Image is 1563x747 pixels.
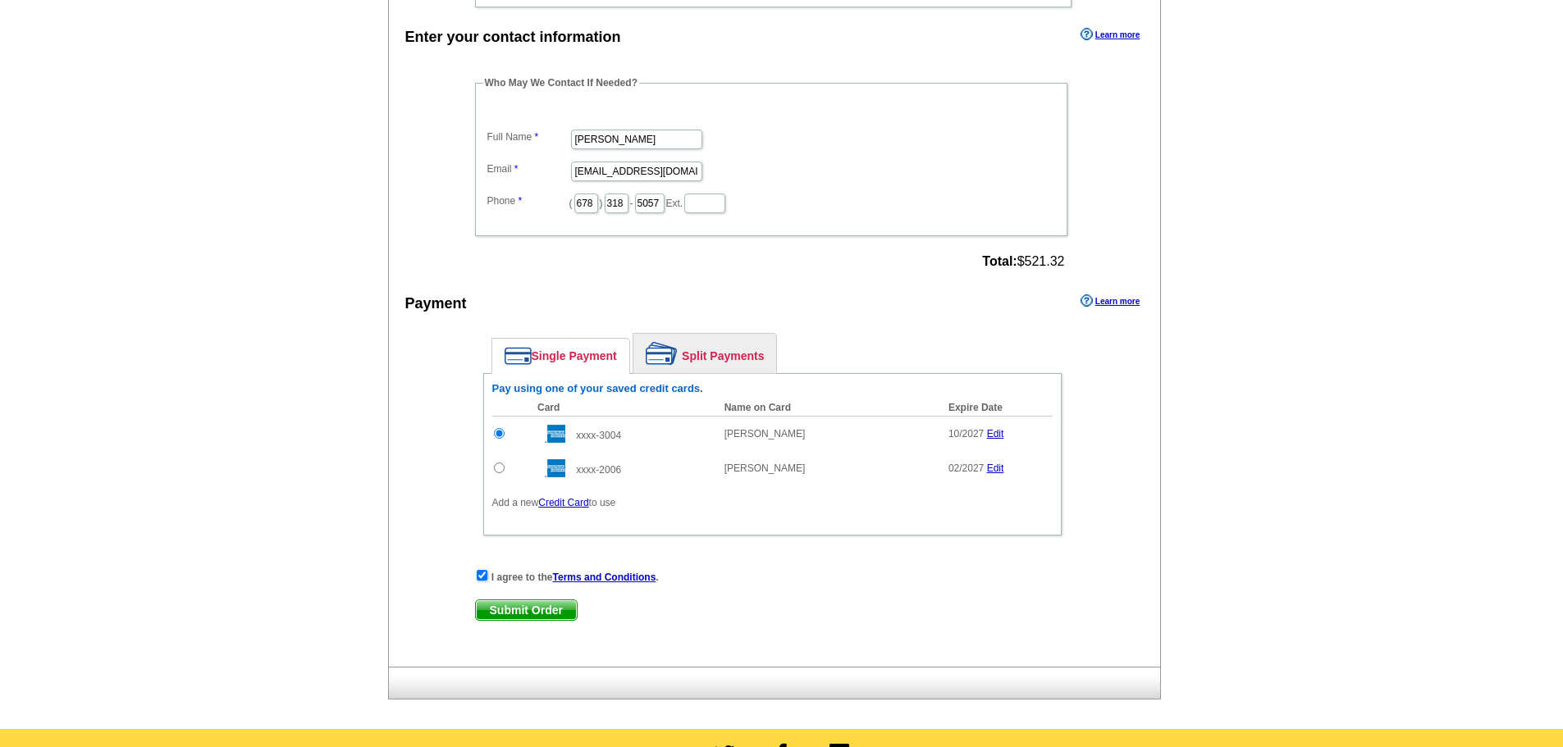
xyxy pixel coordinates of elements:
[492,339,629,373] a: Single Payment
[492,495,1053,510] p: Add a new to use
[492,382,1053,395] h6: Pay using one of your saved credit cards.
[487,162,569,176] label: Email
[576,430,621,441] span: xxxx-3004
[1081,28,1140,41] a: Learn more
[537,459,565,477] img: amex.gif
[982,254,1017,268] strong: Total:
[491,572,659,583] strong: I agree to the .
[987,428,1004,440] a: Edit
[940,399,1053,417] th: Expire Date
[646,342,678,365] img: split-payment.png
[633,334,776,373] a: Split Payments
[483,75,639,90] legend: Who May We Contact If Needed?
[982,254,1064,269] span: $521.32
[487,130,569,144] label: Full Name
[1081,294,1140,307] a: Learn more
[476,600,577,620] span: Submit Order
[553,572,656,583] a: Terms and Conditions
[948,462,984,474] span: 02/2027
[948,428,984,440] span: 10/2027
[505,347,532,365] img: single-payment.png
[716,399,940,417] th: Name on Card
[405,293,467,315] div: Payment
[405,26,621,48] div: Enter your contact information
[576,464,621,476] span: xxxx-2006
[483,189,1059,215] dd: ( ) - Ext.
[1235,366,1563,747] iframe: LiveChat chat widget
[724,428,806,440] span: [PERSON_NAME]
[537,425,565,443] img: amex.gif
[538,497,588,508] a: Credit Card
[529,399,716,417] th: Card
[987,462,1004,474] a: Edit
[487,194,569,208] label: Phone
[724,462,806,474] span: [PERSON_NAME]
